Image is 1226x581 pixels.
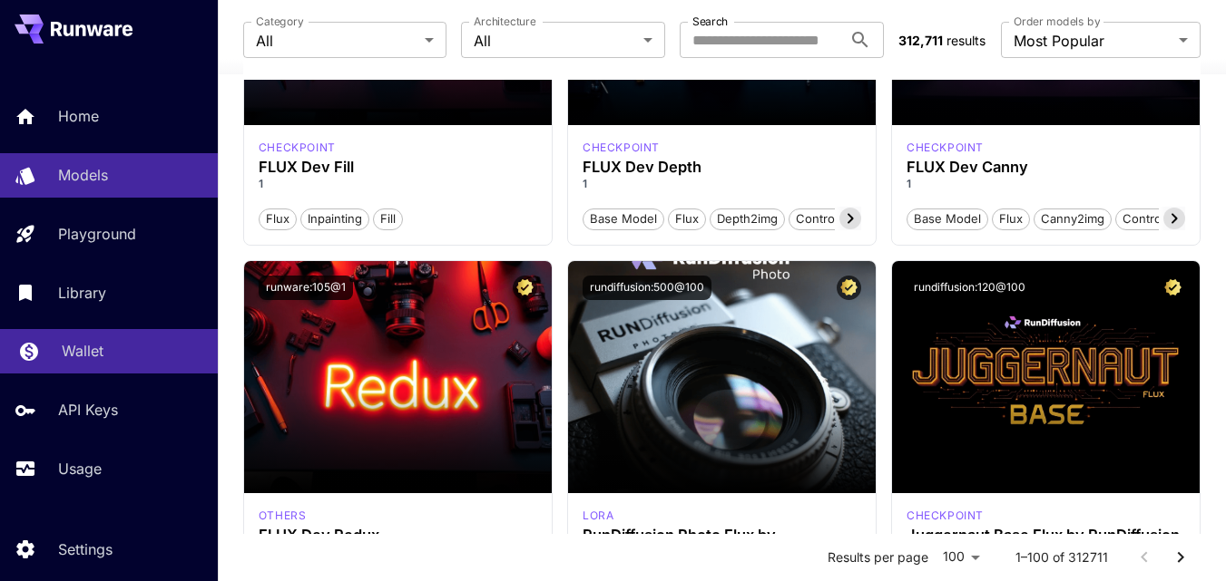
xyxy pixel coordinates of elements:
span: Flux [260,210,296,228]
h3: FLUX Dev Depth [583,159,861,176]
button: canny2img [1034,207,1112,230]
h3: FLUX Dev Redux [259,527,537,544]
button: Inpainting [300,207,369,230]
p: checkpoint [907,140,984,156]
p: Settings [58,538,113,560]
p: Playground [58,223,136,245]
span: Flux [993,210,1029,228]
p: others [259,508,307,524]
button: rundiffusion:500@100 [583,276,711,300]
button: Flux [668,207,706,230]
button: controlnet [1115,207,1190,230]
span: controlnet [790,210,862,228]
button: Flux [992,207,1030,230]
h3: FLUX Dev Canny [907,159,1185,176]
h3: Juggernaut Base Flux by RunDiffusion [907,527,1185,544]
button: Fill [373,207,403,230]
div: FLUX.1 D [259,508,307,524]
button: rundiffusion:120@100 [907,276,1033,300]
span: controlnet [1116,210,1189,228]
span: All [474,30,636,52]
p: API Keys [58,399,118,421]
p: checkpoint [259,140,336,156]
div: FLUX.1 D [907,140,984,156]
span: Fill [374,210,402,228]
div: FLUX.1 D [583,140,660,156]
span: canny2img [1035,210,1111,228]
span: Most Popular [1014,30,1172,52]
h3: FLUX Dev Fill [259,159,537,176]
button: Certified Model – Vetted for best performance and includes a commercial license. [837,276,861,300]
label: Category [256,14,304,29]
p: 1 [907,176,1185,192]
button: Base model [583,207,664,230]
p: 1 [259,176,537,192]
p: Models [58,164,108,186]
button: Base model [907,207,988,230]
div: 100 [936,544,986,570]
span: All [256,30,418,52]
div: FLUX.1 D [259,140,336,156]
button: Certified Model – Vetted for best performance and includes a commercial license. [1161,276,1185,300]
p: Usage [58,458,102,479]
button: depth2img [710,207,785,230]
p: checkpoint [907,508,984,524]
button: Go to next page [1162,539,1199,576]
p: Results per page [828,548,928,566]
p: Wallet [62,340,103,362]
span: Flux [669,210,705,228]
label: Architecture [474,14,535,29]
p: 1 [583,176,861,192]
button: Certified Model – Vetted for best performance and includes a commercial license. [513,276,537,300]
label: Search [692,14,728,29]
p: 1–100 of 312711 [1015,548,1108,566]
button: controlnet [789,207,863,230]
button: Flux [259,207,297,230]
div: FLUX.1 D [583,508,613,524]
span: Base model [584,210,663,228]
button: runware:105@1 [259,276,353,300]
p: Home [58,105,99,127]
p: Library [58,282,106,304]
span: Inpainting [301,210,368,228]
label: Order models by [1014,14,1100,29]
span: Base model [907,210,987,228]
h3: RunDiffusion Photo Flux by RunDiffusion [583,527,861,544]
span: 312,711 [898,33,943,48]
span: depth2img [711,210,784,228]
p: lora [583,508,613,524]
div: FLUX.1 D [907,508,984,524]
p: checkpoint [583,140,660,156]
span: results [946,33,986,48]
